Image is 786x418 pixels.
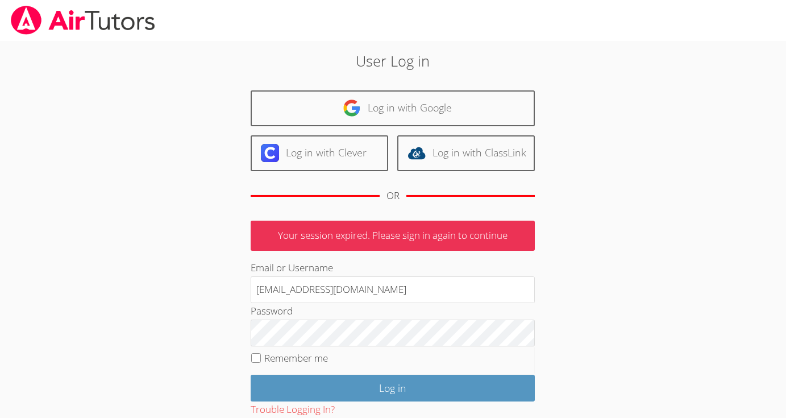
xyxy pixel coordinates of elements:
h2: User Log in [181,50,605,72]
a: Log in with ClassLink [397,135,535,171]
img: classlink-logo-d6bb404cc1216ec64c9a2012d9dc4662098be43eaf13dc465df04b49fa7ab582.svg [407,144,426,162]
img: google-logo-50288ca7cdecda66e5e0955fdab243c47b7ad437acaf1139b6f446037453330a.svg [343,99,361,117]
label: Remember me [264,351,328,365]
input: Log in [251,375,535,402]
p: Your session expired. Please sign in again to continue [251,221,535,251]
img: clever-logo-6eab21bc6e7a338710f1a6ff85c0baf02591cd810cc4098c63d3a4b26e2feb20.svg [261,144,279,162]
div: OR [386,188,400,204]
a: Log in with Google [251,90,535,126]
label: Password [251,304,293,317]
label: Email or Username [251,261,333,274]
button: Trouble Logging In? [251,402,335,418]
a: Log in with Clever [251,135,388,171]
img: airtutors_banner-c4298cdbf04f3fff15de1276eac7730deb9818008684d7c2e4769d2f7ddbe033.png [10,6,156,35]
